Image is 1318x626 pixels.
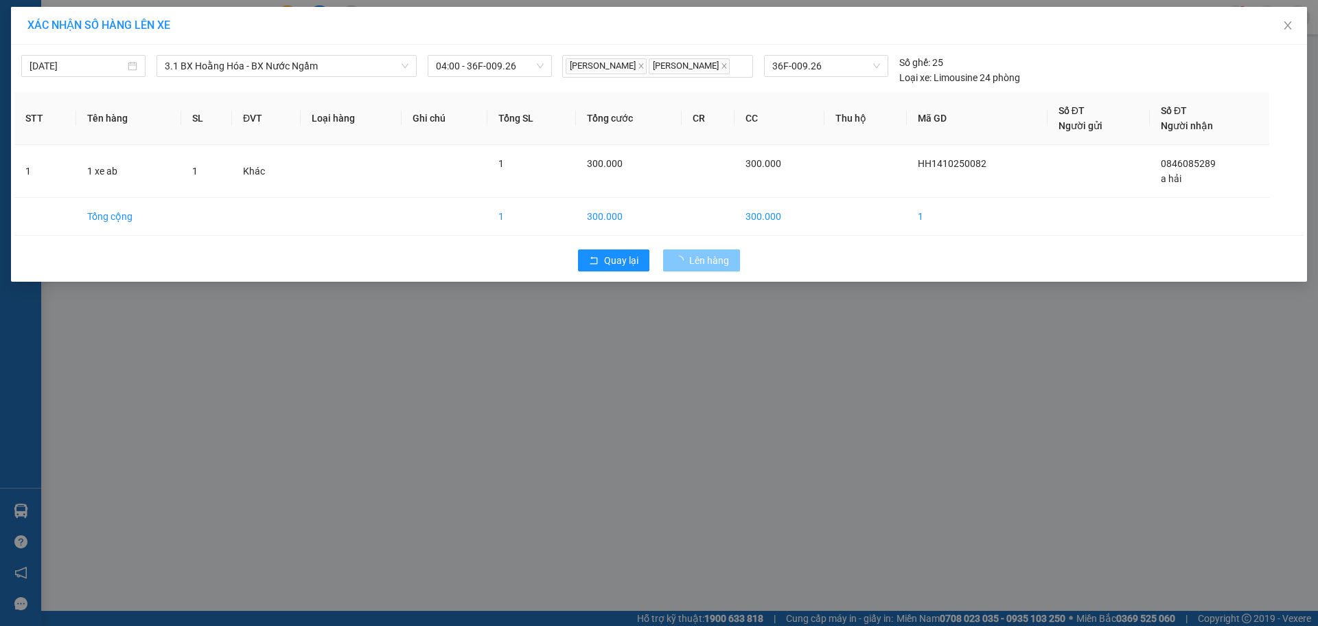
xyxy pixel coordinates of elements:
[682,92,735,145] th: CR
[735,92,824,145] th: CC
[674,256,689,265] span: loading
[301,92,402,145] th: Loại hàng
[918,158,986,169] span: HH1410250082
[899,70,1020,85] div: Limousine 24 phòng
[14,145,76,198] td: 1
[232,145,300,198] td: Khác
[1269,7,1307,45] button: Close
[735,198,824,236] td: 300.000
[663,249,740,271] button: Lên hàng
[721,63,728,69] span: close
[576,198,682,236] td: 300.000
[1161,120,1213,131] span: Người nhận
[27,19,170,32] span: XÁC NHẬN SỐ HÀNG LÊN XE
[745,158,781,169] span: 300.000
[1161,158,1216,169] span: 0846085289
[899,55,930,70] span: Số ghế:
[1282,20,1293,31] span: close
[649,58,730,74] span: [PERSON_NAME]
[1059,120,1102,131] span: Người gửi
[14,92,76,145] th: STT
[232,92,300,145] th: ĐVT
[30,58,125,74] input: 14/10/2025
[689,253,729,268] span: Lên hàng
[589,256,599,267] span: rollback
[76,92,181,145] th: Tên hàng
[604,253,638,268] span: Quay lại
[824,92,907,145] th: Thu hộ
[401,62,409,70] span: down
[181,92,233,145] th: SL
[907,92,1048,145] th: Mã GD
[899,55,943,70] div: 25
[1161,173,1181,184] span: a hải
[1059,105,1085,116] span: Số ĐT
[487,92,576,145] th: Tổng SL
[76,198,181,236] td: Tổng cộng
[578,249,649,271] button: rollbackQuay lại
[1161,105,1187,116] span: Số ĐT
[566,58,647,74] span: [PERSON_NAME]
[576,92,682,145] th: Tổng cước
[772,56,879,76] span: 36F-009.26
[587,158,623,169] span: 300.000
[192,166,198,177] span: 1
[165,56,408,76] span: 3.1 BX Hoằng Hóa - BX Nước Ngầm
[436,56,544,76] span: 04:00 - 36F-009.26
[907,198,1048,236] td: 1
[498,158,504,169] span: 1
[899,70,932,85] span: Loại xe:
[76,145,181,198] td: 1 xe ab
[402,92,487,145] th: Ghi chú
[638,63,645,69] span: close
[487,198,576,236] td: 1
